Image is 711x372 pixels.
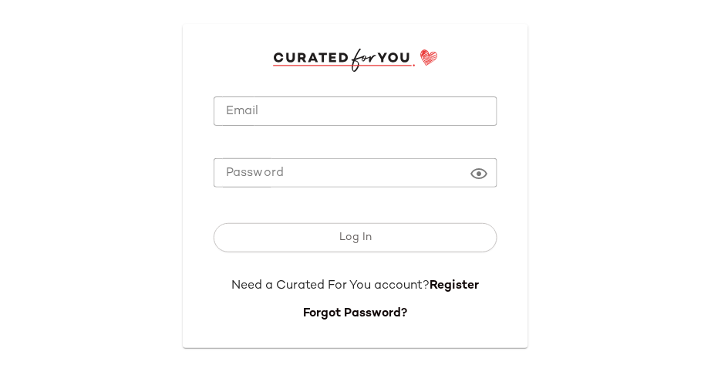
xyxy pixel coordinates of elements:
img: cfy_login_logo.DGdB1djN.svg [273,49,439,72]
span: Need a Curated For You account? [232,279,430,293]
span: Log In [339,232,372,244]
a: Forgot Password? [304,307,408,320]
a: Register [430,279,480,293]
button: Log In [214,223,497,252]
